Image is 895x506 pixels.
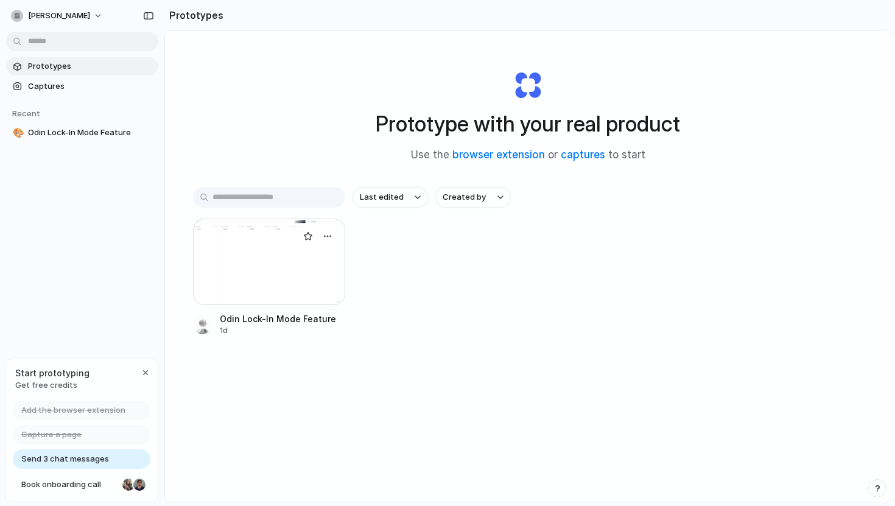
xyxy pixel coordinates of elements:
span: [PERSON_NAME] [28,10,90,22]
a: Book onboarding call [13,475,150,494]
span: Start prototyping [15,367,89,379]
div: 1d [220,325,336,336]
span: Get free credits [15,379,89,392]
a: 🎨Odin Lock-In Mode Feature [6,124,158,142]
span: Prototypes [28,60,153,72]
div: Christian Iacullo [132,477,147,492]
span: Capture a page [21,429,82,441]
span: Odin Lock-In Mode Feature [28,127,153,139]
a: Odin Lock-In Mode FeatureOdin Lock-In Mode Feature1d [193,219,345,336]
button: 🎨 [11,127,23,139]
div: 🎨 [13,126,21,140]
span: Book onboarding call [21,479,118,491]
span: Last edited [360,191,404,203]
button: Last edited [353,187,428,208]
span: Send 3 chat messages [21,453,109,465]
span: Recent [12,108,40,118]
a: captures [561,149,605,161]
a: Prototypes [6,57,158,76]
a: browser extension [452,149,545,161]
span: Created by [443,191,486,203]
a: Captures [6,77,158,96]
div: Nicole Kubica [121,477,136,492]
div: Odin Lock-In Mode Feature [220,312,336,325]
h1: Prototype with your real product [376,108,680,140]
h2: Prototypes [164,8,223,23]
button: [PERSON_NAME] [6,6,109,26]
span: Captures [28,80,153,93]
span: Use the or to start [411,147,645,163]
span: Add the browser extension [21,404,125,416]
button: Created by [435,187,511,208]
